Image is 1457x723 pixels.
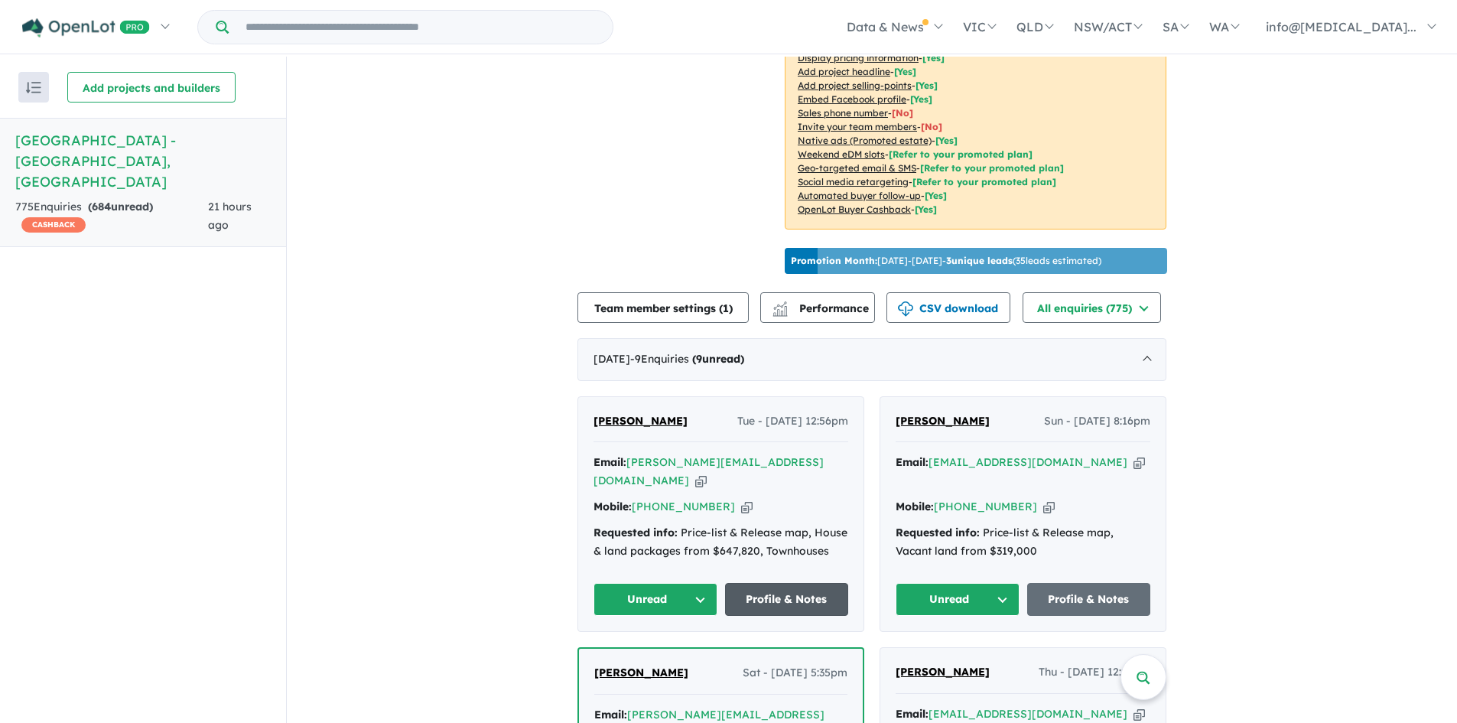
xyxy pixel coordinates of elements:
[773,301,787,310] img: line-chart.svg
[935,135,958,146] span: [Yes]
[725,583,849,616] a: Profile & Notes
[798,190,921,201] u: Automated buyer follow-up
[912,176,1056,187] span: [Refer to your promoted plan]
[208,200,252,232] span: 21 hours ago
[1043,499,1055,515] button: Copy
[922,52,945,64] span: [ Yes ]
[798,52,919,64] u: Display pricing information
[896,663,990,682] a: [PERSON_NAME]
[929,707,1127,721] a: [EMAIL_ADDRESS][DOMAIN_NAME]
[737,412,848,431] span: Tue - [DATE] 12:56pm
[946,255,1013,266] b: 3 unique leads
[798,162,916,174] u: Geo-targeted email & SMS
[1133,706,1145,722] button: Copy
[798,80,912,91] u: Add project selling-points
[920,162,1064,174] span: [Refer to your promoted plan]
[577,338,1166,381] div: [DATE]
[22,18,150,37] img: Openlot PRO Logo White
[798,204,911,215] u: OpenLot Buyer Cashback
[898,301,913,317] img: download icon
[921,121,942,132] span: [ No ]
[594,708,627,721] strong: Email:
[791,254,1101,268] p: [DATE] - [DATE] - ( 35 leads estimated)
[594,583,717,616] button: Unread
[632,500,735,513] a: [PHONE_NUMBER]
[594,414,688,428] span: [PERSON_NAME]
[798,176,909,187] u: Social media retargeting
[798,107,888,119] u: Sales phone number
[88,200,153,213] strong: ( unread)
[896,414,990,428] span: [PERSON_NAME]
[232,11,610,44] input: Try estate name, suburb, builder or developer
[26,82,41,93] img: sort.svg
[894,66,916,77] span: [ Yes ]
[594,500,632,513] strong: Mobile:
[896,455,929,469] strong: Email:
[1039,663,1150,682] span: Thu - [DATE] 12:26am
[15,130,271,192] h5: [GEOGRAPHIC_DATA] - [GEOGRAPHIC_DATA] , [GEOGRAPHIC_DATA]
[67,72,236,103] button: Add projects and builders
[696,352,702,366] span: 9
[594,524,848,561] div: Price-list & Release map, House & land packages from $647,820, Townhouses
[594,455,626,469] strong: Email:
[760,292,875,323] button: Performance
[896,526,980,539] strong: Requested info:
[92,200,111,213] span: 684
[594,666,688,679] span: [PERSON_NAME]
[886,292,1010,323] button: CSV download
[798,148,885,160] u: Weekend eDM slots
[1027,583,1151,616] a: Profile & Notes
[21,217,86,233] span: CASHBACK
[772,306,788,316] img: bar-chart.svg
[594,455,824,487] a: [PERSON_NAME][EMAIL_ADDRESS][DOMAIN_NAME]
[791,255,877,266] b: Promotion Month:
[594,412,688,431] a: [PERSON_NAME]
[910,93,932,105] span: [ Yes ]
[1044,412,1150,431] span: Sun - [DATE] 8:16pm
[896,583,1020,616] button: Unread
[915,204,937,215] span: [Yes]
[594,526,678,539] strong: Requested info:
[929,455,1127,469] a: [EMAIL_ADDRESS][DOMAIN_NAME]
[896,707,929,721] strong: Email:
[896,524,1150,561] div: Price-list & Release map, Vacant land from $319,000
[594,664,688,682] a: [PERSON_NAME]
[630,352,744,366] span: - 9 Enquir ies
[577,292,749,323] button: Team member settings (1)
[925,190,947,201] span: [Yes]
[892,107,913,119] span: [ No ]
[916,80,938,91] span: [ Yes ]
[741,499,753,515] button: Copy
[1023,292,1161,323] button: All enquiries (775)
[1266,19,1416,34] span: info@[MEDICAL_DATA]...
[896,412,990,431] a: [PERSON_NAME]
[723,301,729,315] span: 1
[775,301,869,315] span: Performance
[798,121,917,132] u: Invite your team members
[1133,454,1145,471] button: Copy
[15,198,208,235] div: 775 Enquir ies
[798,66,890,77] u: Add project headline
[896,500,934,513] strong: Mobile:
[896,665,990,679] span: [PERSON_NAME]
[798,93,906,105] u: Embed Facebook profile
[934,500,1037,513] a: [PHONE_NUMBER]
[889,148,1033,160] span: [Refer to your promoted plan]
[695,473,707,489] button: Copy
[743,664,847,682] span: Sat - [DATE] 5:35pm
[692,352,744,366] strong: ( unread)
[798,135,932,146] u: Native ads (Promoted estate)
